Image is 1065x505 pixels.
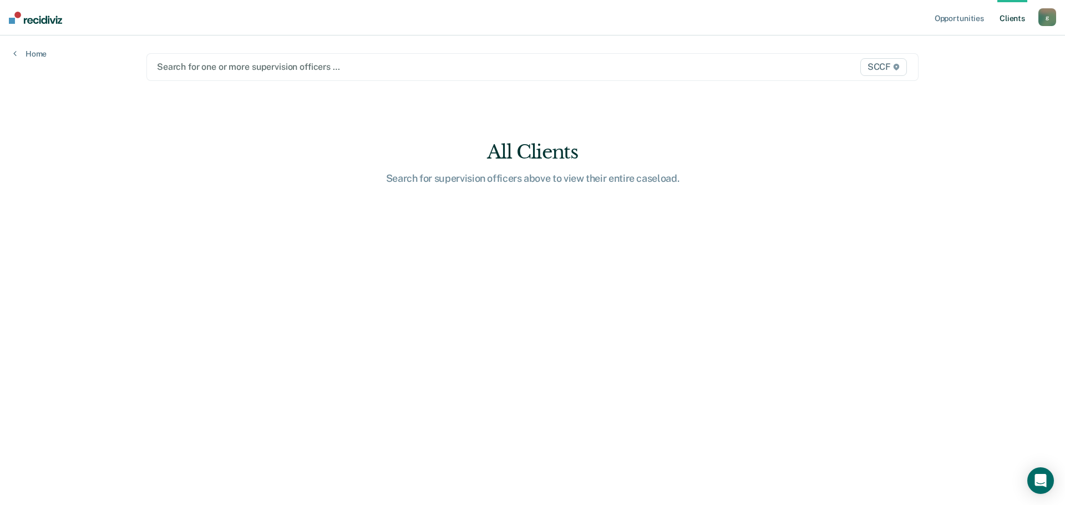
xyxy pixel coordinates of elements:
div: All Clients [355,141,710,164]
img: Recidiviz [9,12,62,24]
a: Home [13,49,47,59]
div: Open Intercom Messenger [1027,467,1054,494]
span: SCCF [860,58,907,76]
button: g [1038,8,1056,26]
div: Search for supervision officers above to view their entire caseload. [355,172,710,185]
